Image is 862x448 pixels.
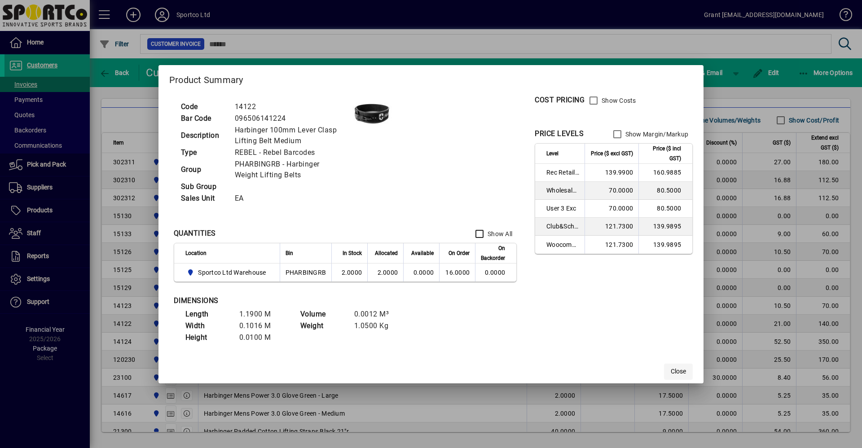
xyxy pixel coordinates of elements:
div: COST PRICING [535,95,585,105]
td: 0.0012 M³ [350,308,404,320]
span: Available [411,248,434,258]
div: PRICE LEVELS [535,128,584,139]
span: Sportco Ltd Warehouse [185,267,270,278]
td: 80.5000 [638,182,692,200]
td: 139.9895 [638,236,692,254]
span: Location [185,248,207,258]
span: Close [671,367,686,376]
span: Sportco Ltd Warehouse [198,268,266,277]
td: 14122 [230,101,349,113]
td: Weight [296,320,350,332]
td: 2.0000 [331,264,367,281]
td: 0.1016 M [235,320,289,332]
td: 2.0000 [367,264,403,281]
td: Sales Unit [176,193,230,204]
span: In Stock [343,248,362,258]
td: REBEL - Rebel Barcodes [230,147,349,158]
img: contain [349,92,394,136]
td: 121.7300 [585,218,638,236]
span: Club&School Exc [546,222,579,231]
td: Harbinger 100mm Lever Clasp Lifting Belt Medium [230,124,349,147]
td: Bar Code [176,113,230,124]
td: PHARBINGRB - Harbinger Weight Lifting Belts [230,158,349,181]
td: Group [176,158,230,181]
td: 1.1900 M [235,308,289,320]
span: 16.0000 [445,269,470,276]
td: Sub Group [176,181,230,193]
td: 096506141224 [230,113,349,124]
td: 121.7300 [585,236,638,254]
label: Show Costs [600,96,636,105]
td: Width [181,320,235,332]
td: Description [176,124,230,147]
td: Volume [296,308,350,320]
td: Height [181,332,235,343]
h2: Product Summary [158,65,704,91]
td: 139.9900 [585,164,638,182]
td: Length [181,308,235,320]
span: Level [546,149,559,158]
td: 80.5000 [638,200,692,218]
td: 160.9885 [638,164,692,182]
td: 0.0000 [475,264,516,281]
span: User 3 Exc [546,204,579,213]
span: Bin [286,248,293,258]
span: Woocommerce Retail [546,240,579,249]
span: Allocated [375,248,398,258]
button: Close [664,364,693,380]
td: PHARBINGRB [280,264,332,281]
td: 1.0500 Kg [350,320,404,332]
td: 70.0000 [585,200,638,218]
span: Price ($ incl GST) [644,144,681,163]
td: Type [176,147,230,158]
span: Price ($ excl GST) [591,149,633,158]
div: DIMENSIONS [174,295,398,306]
td: 139.9895 [638,218,692,236]
span: On Backorder [481,243,505,263]
span: On Order [449,248,470,258]
td: Code [176,101,230,113]
td: 0.0000 [403,264,439,281]
span: Wholesale Exc [546,186,579,195]
td: 0.0100 M [235,332,289,343]
span: Rec Retail Inc [546,168,579,177]
td: EA [230,193,349,204]
label: Show Margin/Markup [624,130,689,139]
td: 70.0000 [585,182,638,200]
label: Show All [486,229,512,238]
div: QUANTITIES [174,228,216,239]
